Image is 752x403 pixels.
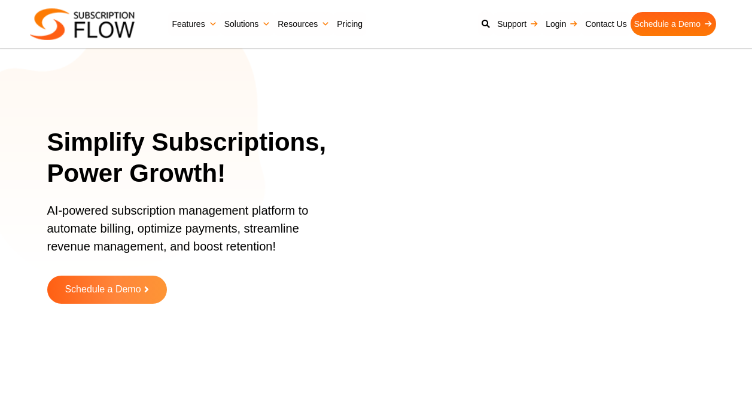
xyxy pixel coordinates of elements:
a: Resources [274,12,333,36]
p: AI-powered subscription management platform to automate billing, optimize payments, streamline re... [47,202,330,267]
a: Schedule a Demo [631,12,716,36]
a: Solutions [221,12,275,36]
img: Subscriptionflow [30,8,135,40]
h1: Simplify Subscriptions, Power Growth! [47,127,345,190]
a: Contact Us [581,12,630,36]
a: Pricing [333,12,366,36]
a: Features [168,12,220,36]
a: Schedule a Demo [47,276,167,304]
a: Login [542,12,581,36]
a: Support [494,12,542,36]
span: Schedule a Demo [65,285,141,295]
